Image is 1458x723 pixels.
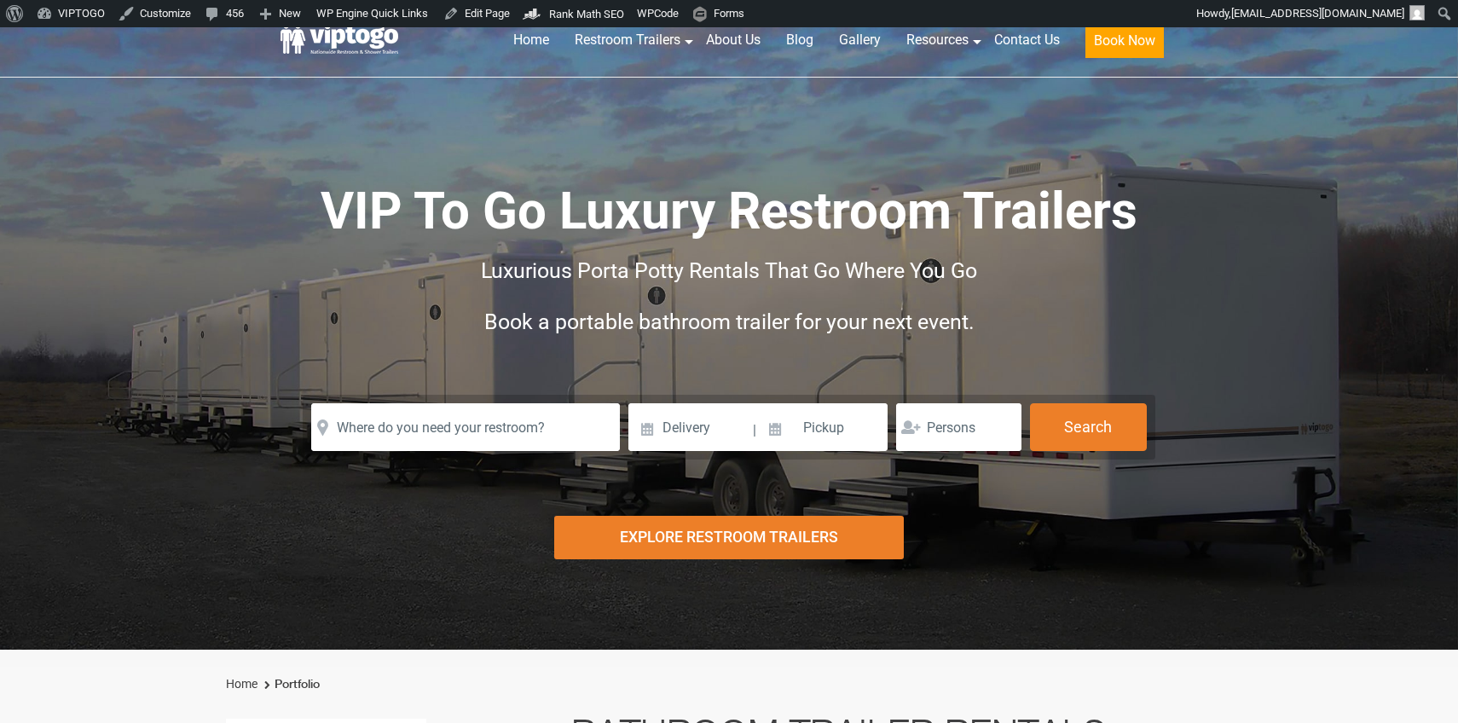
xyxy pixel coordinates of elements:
div: Explore Restroom Trailers [554,516,904,559]
span: [EMAIL_ADDRESS][DOMAIN_NAME] [1231,7,1404,20]
li: Portfolio [260,674,320,695]
input: Pickup [758,403,888,451]
a: Restroom Trailers [562,21,693,59]
a: Home [500,21,562,59]
span: | [753,403,756,458]
span: Rank Math SEO [549,8,624,20]
a: Gallery [826,21,894,59]
input: Persons [896,403,1021,451]
span: Book a portable bathroom trailer for your next event. [484,309,975,334]
a: Book Now [1073,21,1177,68]
span: VIP To Go Luxury Restroom Trailers [321,181,1137,241]
a: Resources [894,21,981,59]
a: Blog [773,21,826,59]
a: Home [226,677,257,691]
input: Delivery [628,403,750,451]
span: Luxurious Porta Potty Rentals That Go Where You Go [481,258,977,283]
button: Search [1030,403,1147,451]
a: About Us [693,21,773,59]
input: Where do you need your restroom? [311,403,620,451]
button: Book Now [1085,24,1164,58]
a: Contact Us [981,21,1073,59]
